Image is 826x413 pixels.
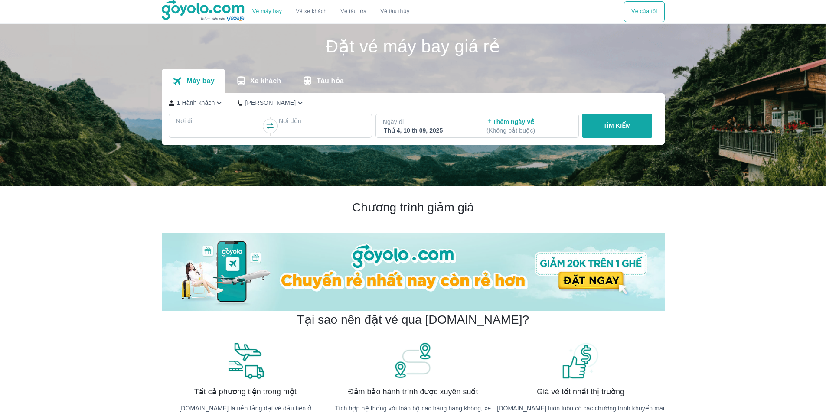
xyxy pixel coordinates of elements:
p: [PERSON_NAME] [245,98,296,107]
button: Vé của tôi [624,1,664,22]
p: TÌM KIẾM [603,121,631,130]
img: banner-home [162,233,665,311]
img: banner [393,341,432,380]
p: Xe khách [250,77,281,85]
p: Ngày đi [383,117,469,126]
p: Tàu hỏa [317,77,344,85]
div: choose transportation mode [245,1,416,22]
button: [PERSON_NAME] [238,98,305,107]
h2: Tại sao nên đặt vé qua [DOMAIN_NAME]? [297,312,529,328]
div: Thứ 4, 10 th 09, 2025 [384,126,468,135]
button: TÌM KIẾM [582,114,652,138]
p: 1 Hành khách [177,98,215,107]
button: Vé tàu thủy [373,1,416,22]
div: transportation tabs [162,69,354,93]
span: Đảm bảo hành trình được xuyên suốt [348,387,478,397]
a: Vé tàu lửa [334,1,374,22]
p: ( Không bắt buộc ) [486,126,571,135]
img: banner [226,341,265,380]
p: Nơi đi [176,117,262,125]
img: banner [561,341,600,380]
h2: Chương trình giảm giá [162,200,665,215]
a: Vé máy bay [252,8,282,15]
p: Thêm ngày về [486,117,571,135]
div: choose transportation mode [624,1,664,22]
a: Vé xe khách [296,8,326,15]
span: Tất cả phương tiện trong một [194,387,297,397]
h1: Đặt vé máy bay giá rẻ [162,38,665,55]
span: Giá vé tốt nhất thị trường [537,387,624,397]
button: 1 Hành khách [169,98,224,107]
p: Máy bay [186,77,214,85]
p: Nơi đến [279,117,365,125]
